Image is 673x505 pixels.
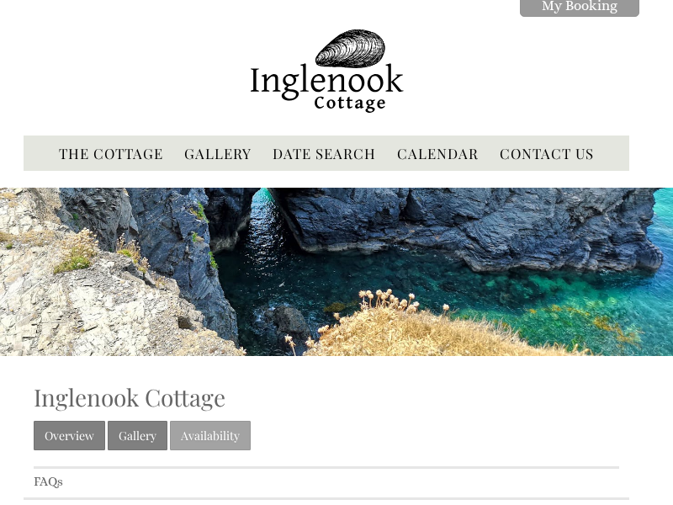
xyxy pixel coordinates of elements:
[34,474,63,489] a: FAQs
[397,144,479,162] a: Calendar
[34,381,225,412] a: Inglenook Cottage
[34,421,105,450] a: Overview
[500,144,594,162] a: Contact Us
[221,19,432,125] img: Inglenook Cottage
[273,144,376,162] a: Date Search
[59,144,163,162] a: The Cottage
[170,421,251,450] a: Availability
[108,421,167,450] a: Gallery
[184,144,252,162] a: Gallery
